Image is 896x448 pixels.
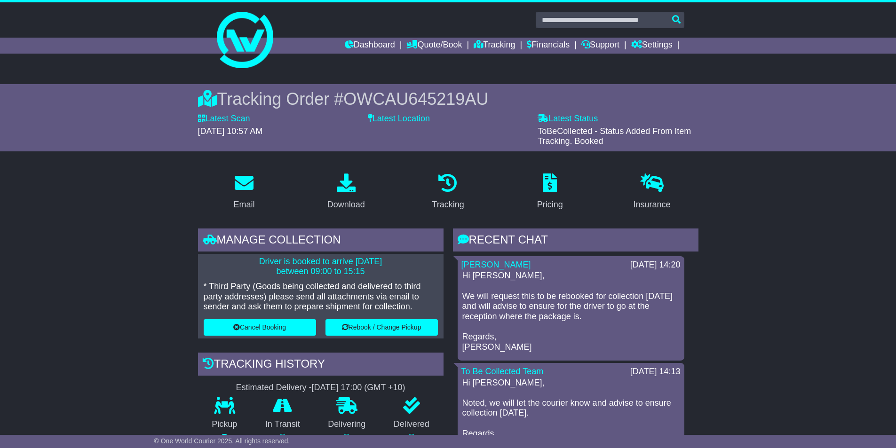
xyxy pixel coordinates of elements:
[453,228,698,254] div: RECENT CHAT
[204,282,438,312] p: * Third Party (Goods being collected and delivered to third party addresses) please send all atta...
[368,114,430,124] label: Latest Location
[631,38,673,54] a: Settings
[537,198,563,211] div: Pricing
[198,419,252,430] p: Pickup
[531,170,569,214] a: Pricing
[321,170,371,214] a: Download
[227,170,261,214] a: Email
[426,170,470,214] a: Tracking
[198,228,444,254] div: Manage collection
[312,383,405,393] div: [DATE] 17:00 (GMT +10)
[630,367,681,377] div: [DATE] 14:13
[251,419,314,430] p: In Transit
[204,257,438,277] p: Driver is booked to arrive [DATE] between 09:00 to 15:15
[314,419,380,430] p: Delivering
[461,367,544,376] a: To Be Collected Team
[527,38,570,54] a: Financials
[198,89,698,109] div: Tracking Order #
[198,353,444,378] div: Tracking history
[154,437,290,445] span: © One World Courier 2025. All rights reserved.
[634,198,671,211] div: Insurance
[538,126,691,146] span: ToBeCollected - Status Added From Item Tracking. Booked
[198,114,250,124] label: Latest Scan
[474,38,515,54] a: Tracking
[432,198,464,211] div: Tracking
[204,319,316,336] button: Cancel Booking
[343,89,488,109] span: OWCAU645219AU
[462,271,680,352] p: Hi [PERSON_NAME], We will request this to be rebooked for collection [DATE] and will advise to en...
[198,383,444,393] div: Estimated Delivery -
[345,38,395,54] a: Dashboard
[325,319,438,336] button: Rebook / Change Pickup
[538,114,598,124] label: Latest Status
[406,38,462,54] a: Quote/Book
[461,260,531,269] a: [PERSON_NAME]
[233,198,254,211] div: Email
[581,38,619,54] a: Support
[198,126,263,136] span: [DATE] 10:57 AM
[327,198,365,211] div: Download
[627,170,677,214] a: Insurance
[380,419,444,430] p: Delivered
[630,260,681,270] div: [DATE] 14:20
